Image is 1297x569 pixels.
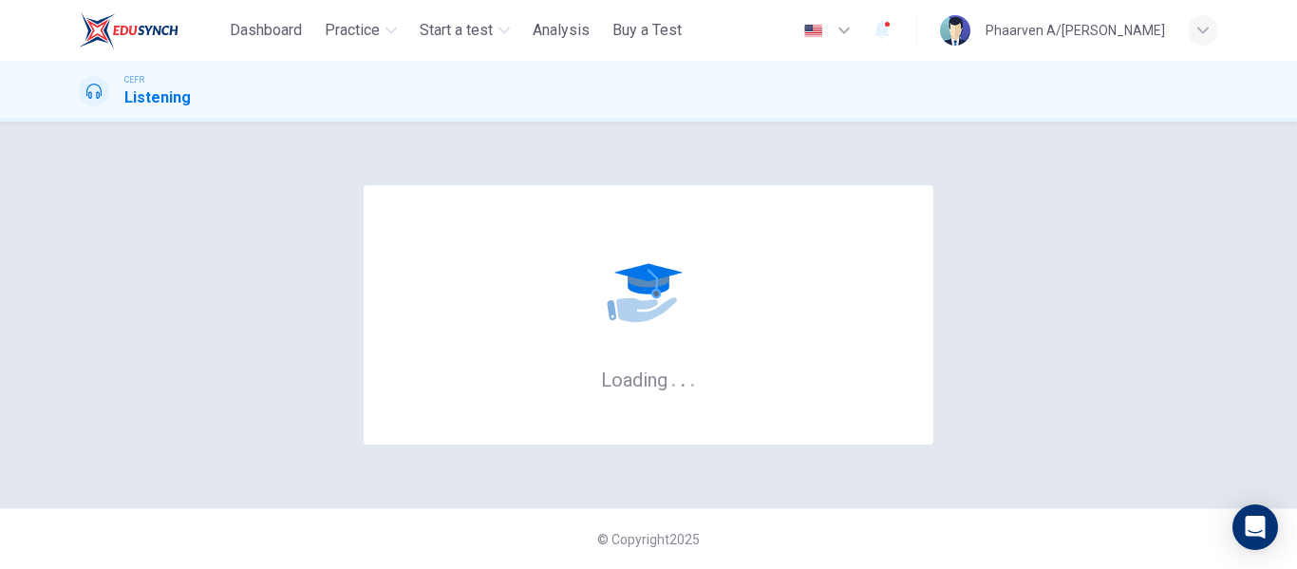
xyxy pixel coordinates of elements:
h6: . [689,362,696,393]
span: Analysis [533,19,590,42]
div: Open Intercom Messenger [1232,504,1278,550]
a: ELTC logo [79,11,222,49]
button: Dashboard [222,13,310,47]
button: Start a test [412,13,517,47]
span: CEFR [124,73,144,86]
h6: Loading [601,367,696,391]
button: Analysis [525,13,597,47]
span: Buy a Test [612,19,682,42]
div: Phaarven A/[PERSON_NAME] [986,19,1165,42]
span: Dashboard [230,19,302,42]
img: Profile picture [940,15,970,46]
h6: . [670,362,677,393]
span: Practice [325,19,380,42]
h1: Listening [124,86,191,109]
button: Buy a Test [605,13,689,47]
img: en [801,24,825,38]
img: ELTC logo [79,11,179,49]
span: © Copyright 2025 [597,532,700,547]
span: Start a test [420,19,493,42]
button: Practice [317,13,404,47]
h6: . [680,362,686,393]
